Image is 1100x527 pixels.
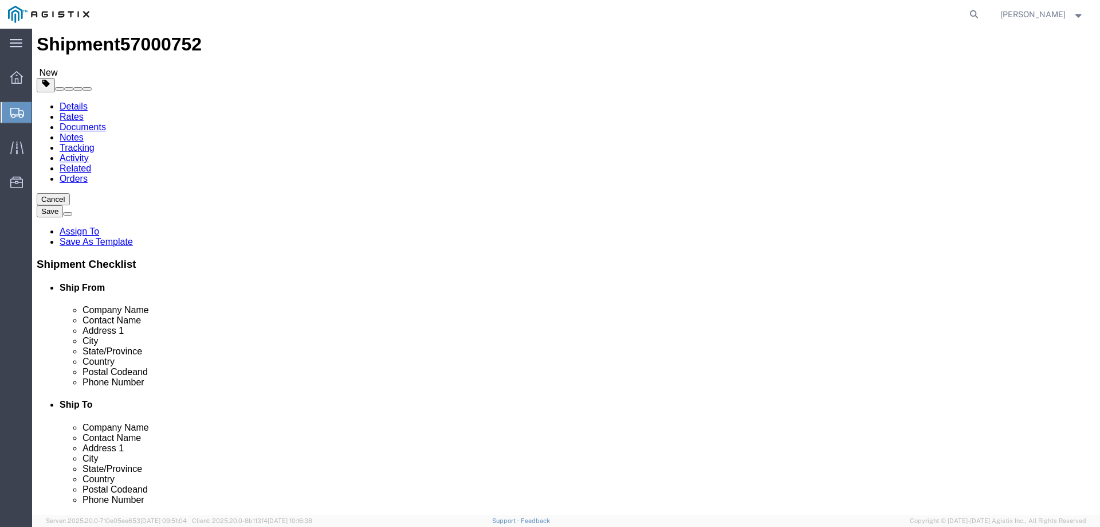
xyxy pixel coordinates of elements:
button: [PERSON_NAME] [1000,7,1085,21]
img: logo [8,6,89,23]
a: Support [492,517,521,524]
span: [DATE] 09:51:04 [140,517,187,524]
span: Copyright © [DATE]-[DATE] Agistix Inc., All Rights Reserved [910,516,1086,526]
a: Feedback [521,517,550,524]
span: [DATE] 10:16:38 [268,517,312,524]
span: Server: 2025.20.0-710e05ee653 [46,517,187,524]
span: Jessica Albus [1000,8,1066,21]
span: Client: 2025.20.0-8b113f4 [192,517,312,524]
iframe: FS Legacy Container [32,29,1100,515]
